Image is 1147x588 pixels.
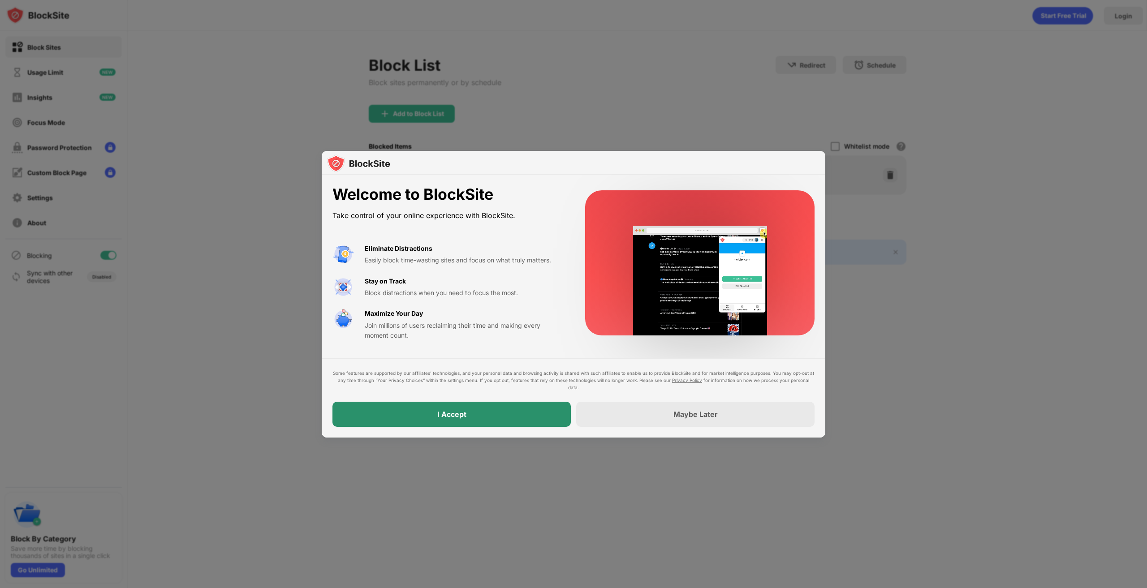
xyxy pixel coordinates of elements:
[673,410,718,419] div: Maybe Later
[365,255,564,265] div: Easily block time-wasting sites and focus on what truly matters.
[332,185,564,204] div: Welcome to BlockSite
[332,209,564,222] div: Take control of your online experience with BlockSite.
[332,276,354,298] img: value-focus.svg
[332,369,815,391] div: Some features are supported by our affiliates’ technologies, and your personal data and browsing ...
[365,321,564,341] div: Join millions of users reclaiming their time and making every moment count.
[365,309,423,318] div: Maximize Your Day
[437,410,466,419] div: I Accept
[672,378,702,383] a: Privacy Policy
[332,309,354,330] img: value-safe-time.svg
[365,288,564,298] div: Block distractions when you need to focus the most.
[365,244,432,253] div: Eliminate Distractions
[332,244,354,265] img: value-avoid-distractions.svg
[365,276,406,286] div: Stay on Track
[327,155,390,172] img: logo-blocksite.svg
